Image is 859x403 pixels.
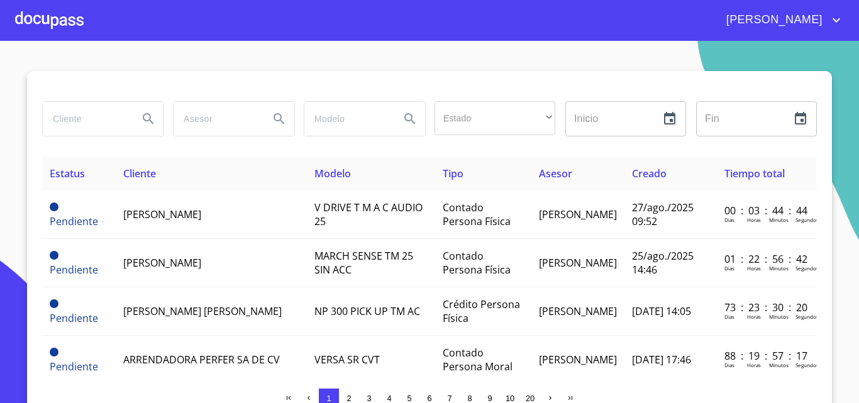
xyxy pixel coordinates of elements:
span: Contado Persona Moral [443,346,513,373]
p: Minutos [769,362,789,368]
p: Segundos [795,265,819,272]
p: Dias [724,313,734,320]
span: Crédito Persona Física [443,297,520,325]
p: Minutos [769,216,789,223]
button: Search [264,104,294,134]
input: search [43,102,128,136]
span: Pendiente [50,214,98,228]
span: Tiempo total [724,167,785,180]
span: Creado [632,167,667,180]
span: Cliente [123,167,156,180]
p: 01 : 22 : 56 : 42 [724,252,809,266]
button: Search [133,104,163,134]
span: [PERSON_NAME] [539,207,617,221]
span: 4 [387,394,391,403]
span: VERSA SR CVT [314,353,380,367]
span: 27/ago./2025 09:52 [632,201,694,228]
input: search [174,102,259,136]
input: search [304,102,390,136]
span: Pendiente [50,360,98,373]
p: Horas [747,216,761,223]
p: Horas [747,362,761,368]
p: 88 : 19 : 57 : 17 [724,349,809,363]
p: 00 : 03 : 44 : 44 [724,204,809,218]
span: Pendiente [50,311,98,325]
span: Asesor [539,167,572,180]
span: MARCH SENSE TM 25 SIN ACC [314,249,413,277]
span: 2 [346,394,351,403]
p: Segundos [795,313,819,320]
p: 73 : 23 : 30 : 20 [724,301,809,314]
button: Search [395,104,425,134]
p: Minutos [769,265,789,272]
p: Segundos [795,362,819,368]
span: [PERSON_NAME] [539,353,617,367]
p: Horas [747,313,761,320]
span: 8 [467,394,472,403]
span: Pendiente [50,251,58,260]
p: Dias [724,362,734,368]
span: Pendiente [50,263,98,277]
span: 10 [506,394,514,403]
span: [PERSON_NAME] [539,304,617,318]
p: Dias [724,216,734,223]
p: Minutos [769,313,789,320]
p: Horas [747,265,761,272]
span: [PERSON_NAME] [123,207,201,221]
span: ARRENDADORA PERFER SA DE CV [123,353,280,367]
span: [PERSON_NAME] [717,10,829,30]
p: Segundos [795,216,819,223]
span: 20 [526,394,535,403]
span: Contado Persona Física [443,201,511,228]
div: ​ [435,101,555,135]
span: 25/ago./2025 14:46 [632,249,694,277]
span: 9 [487,394,492,403]
button: account of current user [717,10,844,30]
span: 5 [407,394,411,403]
span: [DATE] 17:46 [632,353,691,367]
span: NP 300 PICK UP TM AC [314,304,420,318]
span: [PERSON_NAME] [539,256,617,270]
span: [DATE] 14:05 [632,304,691,318]
span: Tipo [443,167,463,180]
span: 7 [447,394,452,403]
span: Pendiente [50,348,58,356]
span: Pendiente [50,202,58,211]
span: Pendiente [50,299,58,308]
span: [PERSON_NAME] [123,256,201,270]
span: 1 [326,394,331,403]
span: 6 [427,394,431,403]
span: Estatus [50,167,85,180]
span: Modelo [314,167,351,180]
span: 3 [367,394,371,403]
span: [PERSON_NAME] [PERSON_NAME] [123,304,282,318]
span: V DRIVE T M A C AUDIO 25 [314,201,423,228]
span: Contado Persona Física [443,249,511,277]
p: Dias [724,265,734,272]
